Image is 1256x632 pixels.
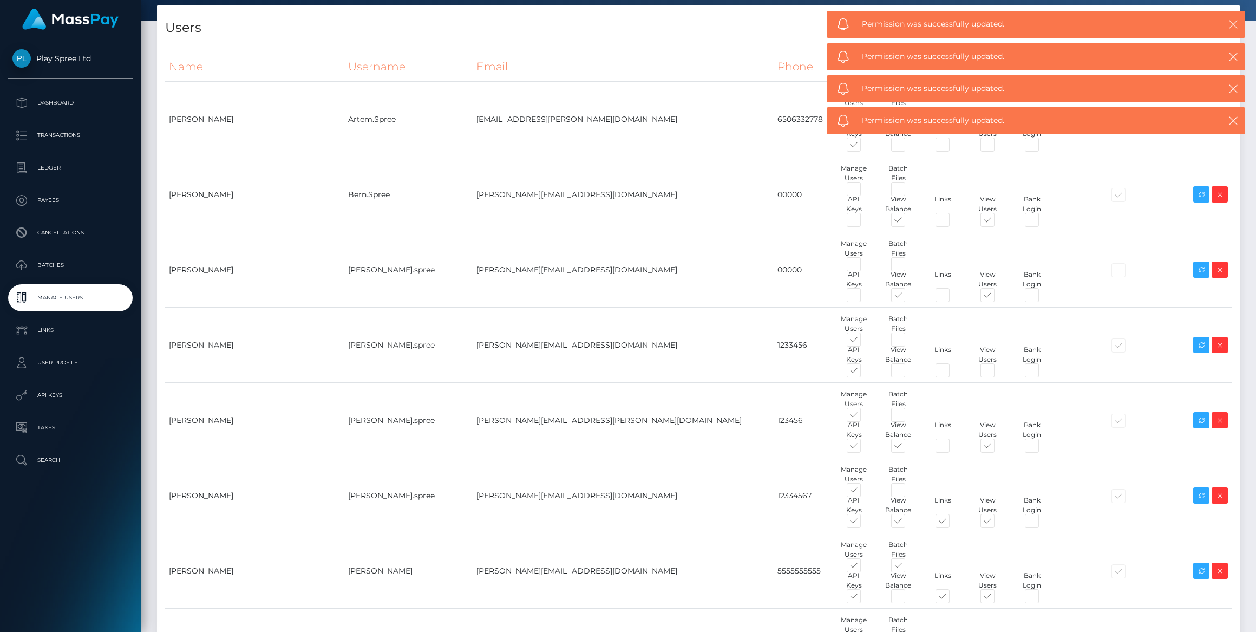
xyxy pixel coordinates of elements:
div: API Keys [832,194,876,214]
td: [EMAIL_ADDRESS][PERSON_NAME][DOMAIN_NAME] [473,82,774,157]
td: [PERSON_NAME][EMAIL_ADDRESS][PERSON_NAME][DOMAIN_NAME] [473,383,774,458]
div: View Users [965,496,1010,515]
th: Email [473,52,774,82]
p: Transactions [12,127,128,144]
div: Batch Files [876,389,920,409]
div: View Balance [876,420,920,440]
span: Play Spree Ltd [8,54,133,63]
th: Username [344,52,472,82]
div: API Keys [832,345,876,364]
td: [PERSON_NAME][EMAIL_ADDRESS][DOMAIN_NAME] [473,232,774,308]
p: Ledger [12,160,128,176]
p: Links [12,322,128,338]
div: Links [921,270,965,289]
th: Name [165,52,344,82]
div: Batch Files [876,239,920,258]
div: Bank Login [1010,270,1054,289]
div: Links [921,571,965,590]
td: [PERSON_NAME][EMAIL_ADDRESS][DOMAIN_NAME] [473,308,774,383]
td: [PERSON_NAME] [165,308,344,383]
div: API Keys [832,571,876,590]
p: Batches [12,257,128,273]
td: [PERSON_NAME] [165,82,344,157]
div: Batch Files [876,314,920,334]
td: [PERSON_NAME].spree [344,232,472,308]
p: User Profile [12,355,128,371]
div: Batch Files [876,465,920,484]
td: 123456 [774,383,836,458]
td: [PERSON_NAME] [165,383,344,458]
p: Payees [12,192,128,209]
th: Phone [774,52,836,82]
div: View Users [965,270,1010,289]
div: Bank Login [1010,345,1054,364]
a: Taxes [8,414,133,441]
td: [PERSON_NAME] [165,533,344,609]
span: Permission was successfully updated. [862,83,1194,94]
div: Manage Users [832,465,876,484]
a: Dashboard [8,89,133,116]
div: View Balance [876,194,920,214]
td: 00000 [774,232,836,308]
div: Manage Users [832,314,876,334]
div: API Keys [832,496,876,515]
h4: Users [165,18,1232,37]
a: Transactions [8,122,133,149]
div: View Users [965,420,1010,440]
a: Ledger [8,154,133,181]
p: Search [12,452,128,468]
p: Dashboard [12,95,128,111]
td: 12334567 [774,458,836,533]
p: Manage Users [12,290,128,306]
p: Taxes [12,420,128,436]
div: Bank Login [1010,496,1054,515]
div: Links [921,496,965,515]
td: Bern.Spree [344,157,472,232]
td: [PERSON_NAME] [165,157,344,232]
div: Links [921,345,965,364]
div: View Balance [876,571,920,590]
div: Bank Login [1010,571,1054,590]
td: [PERSON_NAME][EMAIL_ADDRESS][DOMAIN_NAME] [473,157,774,232]
a: Manage Users [8,284,133,311]
td: Artem.Spree [344,82,472,157]
div: Manage Users [832,389,876,409]
div: Manage Users [832,540,876,559]
div: Manage Users [832,164,876,183]
td: [PERSON_NAME][EMAIL_ADDRESS][DOMAIN_NAME] [473,458,774,533]
td: [PERSON_NAME] [344,533,472,609]
p: API Keys [12,387,128,403]
td: [PERSON_NAME].spree [344,383,472,458]
td: 1233456 [774,308,836,383]
div: View Users [965,345,1010,364]
div: API Keys [832,270,876,289]
div: Batch Files [876,540,920,559]
p: Cancellations [12,225,128,241]
div: View Users [965,571,1010,590]
img: MassPay Logo [22,9,119,30]
span: Permission was successfully updated. [862,115,1194,126]
div: Bank Login [1010,194,1054,214]
a: Search [8,447,133,474]
a: Batches [8,252,133,279]
div: Links [921,420,965,440]
div: View Balance [876,496,920,515]
a: Cancellations [8,219,133,246]
td: [PERSON_NAME].spree [344,458,472,533]
a: Links [8,317,133,344]
a: User Profile [8,349,133,376]
td: 5555555555 [774,533,836,609]
a: API Keys [8,382,133,409]
div: API Keys [832,420,876,440]
div: View Users [965,194,1010,214]
a: Payees [8,187,133,214]
div: Links [921,194,965,214]
div: Batch Files [876,164,920,183]
td: [PERSON_NAME].spree [344,308,472,383]
span: Permission was successfully updated. [862,51,1194,62]
img: Play Spree Ltd [12,49,31,68]
span: Permission was successfully updated. [862,18,1194,30]
td: 6506332778 [774,82,836,157]
div: View Balance [876,345,920,364]
td: [PERSON_NAME] [165,458,344,533]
